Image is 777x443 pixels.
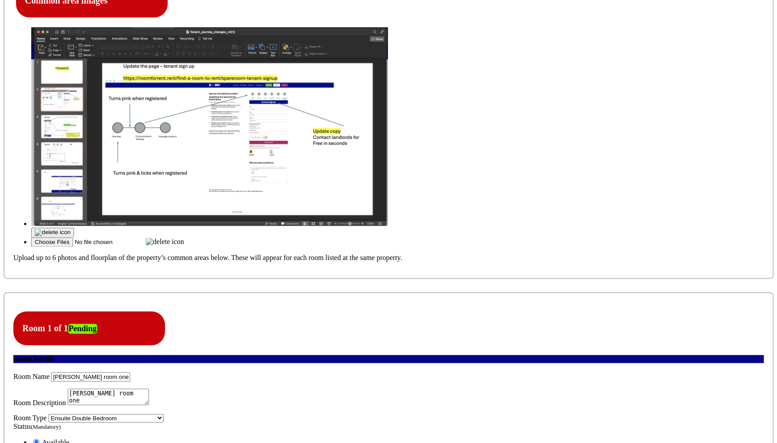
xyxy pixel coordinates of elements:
img: delete icon [146,238,184,246]
h4: Room Details [13,355,764,363]
label: Room Type [13,414,47,421]
label: Room Name [13,373,49,380]
h4: Room 1 of 1 [22,323,156,333]
strong: Pending [68,324,97,333]
label: Status [13,422,61,430]
small: (Mandatory) [31,423,61,430]
label: Room Description [13,398,66,406]
textarea: [PERSON_NAME] room one [68,389,149,405]
p: Upload up to 6 photos and floorplan of the property’s common areas below. These will appear for e... [13,254,764,262]
img: delete icon [35,229,70,236]
input: Enter Room Name [51,372,130,382]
